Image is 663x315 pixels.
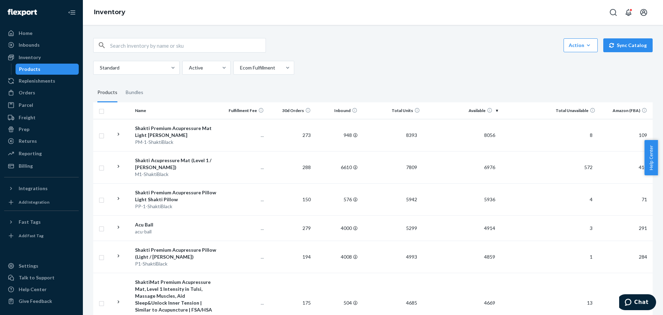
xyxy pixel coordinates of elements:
button: Open account menu [637,6,651,19]
td: 284 [598,241,653,273]
td: 414 [598,151,653,183]
th: 30d Orders [267,102,313,119]
span: 5299 [403,225,420,231]
a: Replenishments [4,75,79,86]
a: Add Integration [4,197,79,208]
a: Add Fast Tag [4,230,79,241]
td: 4000 [314,215,360,241]
th: Name [132,102,220,119]
a: Inventory [4,52,79,63]
span: 4669 [481,300,498,306]
td: 6610 [314,151,360,183]
div: Parcel [19,102,33,109]
div: Orders [19,89,35,96]
span: 4 [587,196,595,202]
input: Standard [99,64,100,71]
div: Inventory [19,54,41,61]
div: PM-1-ShaktiBlack [135,139,217,146]
button: Help Center [644,140,658,175]
a: Help Center [4,284,79,295]
div: Home [19,30,32,37]
span: 8393 [403,132,420,138]
div: Inbounds [19,41,40,48]
p: ... [223,164,264,171]
div: Reporting [19,150,42,157]
div: Settings [19,262,38,269]
a: Reporting [4,148,79,159]
th: Inbound [314,102,360,119]
div: Shakti Premium Acupressure Pillow (Light / [PERSON_NAME]) [135,247,217,260]
button: Give Feedback [4,296,79,307]
a: Prep [4,124,79,135]
a: Products [16,64,79,75]
img: Flexport logo [8,9,37,16]
div: acu-ball [135,228,217,235]
a: Returns [4,136,79,147]
a: Freight [4,112,79,123]
td: 948 [314,119,360,151]
div: Freight [19,114,36,121]
div: Add Fast Tag [19,233,44,239]
p: ... [223,196,264,203]
div: Give Feedback [19,298,52,305]
th: Fulfillment Fee [220,102,267,119]
span: 8 [587,132,595,138]
a: Inbounds [4,39,79,50]
td: 291 [598,215,653,241]
p: ... [223,132,264,139]
td: 279 [267,215,313,241]
a: Orders [4,87,79,98]
div: P1-ShaktiBlack [135,260,217,267]
a: Inventory [94,8,125,16]
div: Returns [19,138,37,145]
span: 4859 [481,254,498,260]
button: Open notifications [622,6,635,19]
th: Available [423,102,501,119]
button: Talk to Support [4,272,79,283]
div: Shakti Premium Acupressure Pillow Light Shakti Pillow [135,189,217,203]
div: Products [97,83,117,102]
div: Add Integration [19,199,49,205]
span: 5936 [481,196,498,202]
div: PP-1-ShaktiBlack [135,203,217,210]
td: 150 [267,183,313,215]
div: M1-ShaktiBlack [135,171,217,178]
div: Billing [19,163,33,169]
input: Active [188,64,189,71]
div: Products [19,66,40,73]
span: 3 [587,225,595,231]
span: 8056 [481,132,498,138]
div: Fast Tags [19,219,41,225]
td: 273 [267,119,313,151]
th: Total Units [360,102,423,119]
a: Billing [4,160,79,172]
div: Replenishments [19,77,55,84]
span: 4993 [403,254,420,260]
button: Action [564,38,598,52]
button: Sync Catalog [603,38,653,52]
span: 4685 [403,300,420,306]
span: 7809 [403,164,420,170]
td: 71 [598,183,653,215]
td: 288 [267,151,313,183]
span: 1 [587,254,595,260]
input: Search inventory by name or sku [110,38,266,52]
td: 4008 [314,241,360,273]
span: 572 [582,164,595,170]
span: 5942 [403,196,420,202]
div: Shakti Premium Acupressure Mat Light [PERSON_NAME] [135,125,217,139]
div: Bundles [126,83,143,102]
td: 576 [314,183,360,215]
div: Talk to Support [19,274,55,281]
td: 194 [267,241,313,273]
span: 4914 [481,225,498,231]
td: 109 [598,119,653,151]
p: ... [223,299,264,306]
th: Total Unavailable [501,102,598,119]
button: Close Navigation [65,6,79,19]
span: 13 [584,300,595,306]
div: Shakti Acupressure Mat (Level 1 / [PERSON_NAME]) [135,157,217,171]
div: Acu Ball [135,221,217,228]
a: Parcel [4,100,79,111]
